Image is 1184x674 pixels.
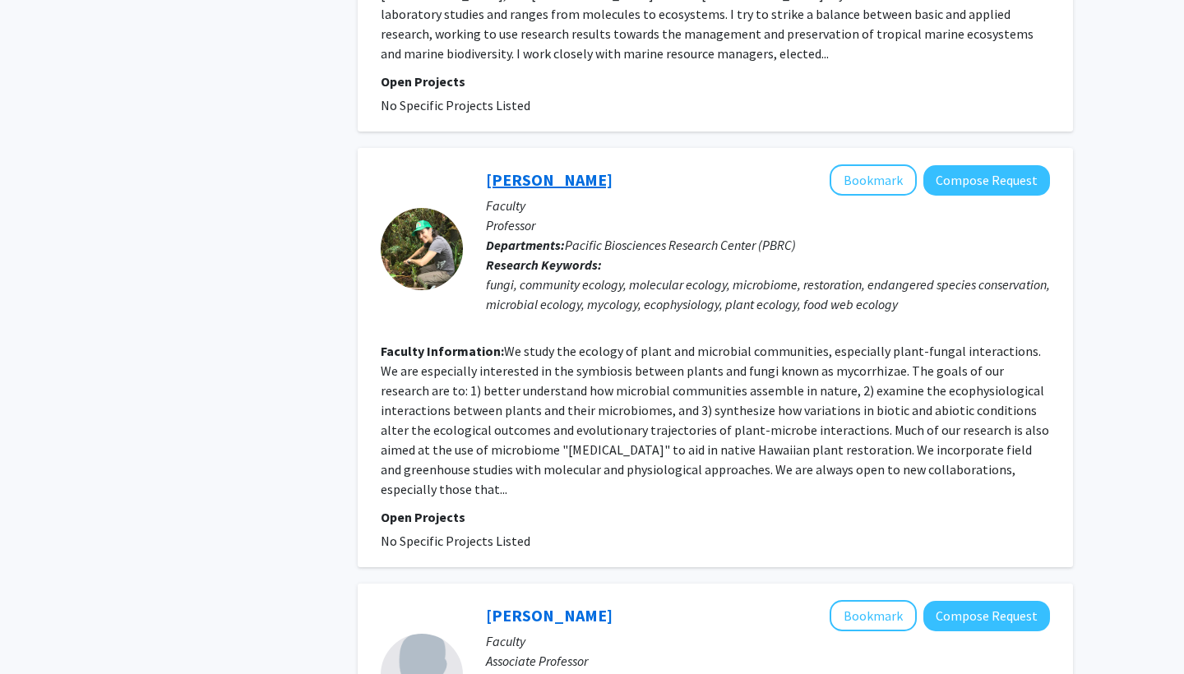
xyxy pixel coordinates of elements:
button: Add Nicole Hynson to Bookmarks [830,164,917,196]
b: Departments: [486,237,565,253]
iframe: Chat [12,600,70,662]
p: Faculty [486,631,1050,651]
p: Open Projects [381,507,1050,527]
a: [PERSON_NAME] [486,169,613,190]
fg-read-more: We study the ecology of plant and microbial communities, especially plant-fungal interactions. We... [381,343,1049,497]
button: Compose Request to Nicole Hynson [923,165,1050,196]
p: Faculty [486,196,1050,215]
span: No Specific Projects Listed [381,97,530,113]
button: Add Joanne Yew to Bookmarks [830,600,917,631]
b: Research Keywords: [486,256,602,273]
b: Faculty Information: [381,343,504,359]
span: Pacific Biosciences Research Center (PBRC) [565,237,796,253]
p: Open Projects [381,72,1050,91]
span: No Specific Projects Listed [381,533,530,549]
div: fungi, community ecology, molecular ecology, microbiome, restoration, endangered species conserva... [486,275,1050,314]
button: Compose Request to Joanne Yew [923,601,1050,631]
p: Associate Professor [486,651,1050,671]
a: [PERSON_NAME] [486,605,613,626]
p: Professor [486,215,1050,235]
